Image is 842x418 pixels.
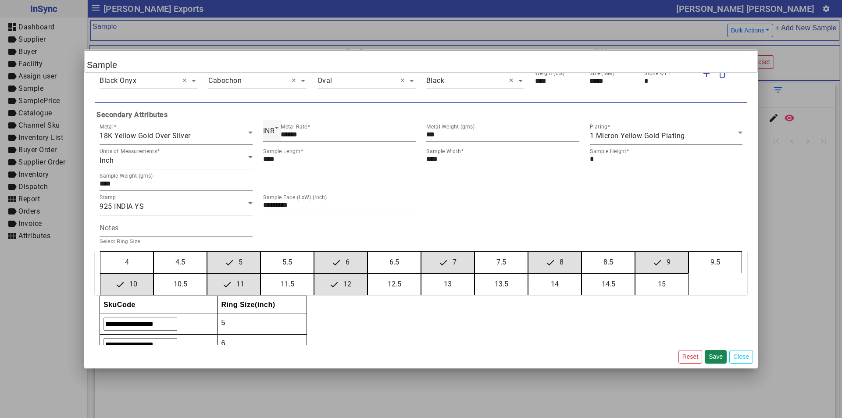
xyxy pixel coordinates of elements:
span: 9 [648,252,676,273]
span: 5.5 [277,252,297,273]
span: 1 Micron Yellow Gold Plating [590,132,685,140]
button: 14 [528,274,581,295]
button: 10 [100,274,153,295]
button: 11 [207,274,260,295]
span: 8.5 [598,252,618,273]
button: 12.5 [368,274,421,295]
mat-icon: add [701,68,712,79]
h5: Select Ring Size [94,237,748,246]
span: 13.5 [489,274,514,295]
mat-label: Notes [100,224,119,232]
div: Stone Color [426,66,455,74]
mat-label: Metal Rate [281,124,307,130]
span: 10.5 [168,274,193,295]
span: 9.5 [705,252,725,273]
mat-label: Sample Length [263,148,300,154]
button: 11.5 [261,274,314,295]
mat-label: Sample Weight (gms) [100,173,153,179]
button: 7.5 [475,252,528,273]
span: 13 [439,274,457,295]
button: 15 [635,274,688,295]
span: Inch [100,156,114,164]
span: 18K Yellow Gold Over Silver [100,132,191,140]
div: Stone Cut [208,66,232,74]
button: Close [729,350,753,364]
span: Clear all [182,75,190,86]
mat-label: Sample Face (LxW) (Inch) [263,194,327,200]
span: 12.5 [382,274,407,295]
mat-icon: delete_outline [717,68,728,79]
td: 5 [218,314,307,335]
h2: Sample [85,50,757,72]
span: 5 [220,252,248,273]
th: Ring Size(inch) [218,296,307,314]
button: 9.5 [689,252,742,273]
button: 9 [635,252,688,273]
button: Save [705,350,727,364]
mat-label: Metal Weight (gms) [426,124,475,130]
button: 8 [528,252,581,273]
button: 8.5 [582,252,635,273]
span: 7 [434,252,462,273]
button: 13 [421,274,474,295]
td: 6 [218,335,307,355]
button: 10.5 [154,274,207,295]
button: Reset [678,350,703,364]
div: Stone Name [100,66,130,74]
span: Clear all [292,75,299,86]
span: 6 [327,252,355,273]
button: 4.5 [154,252,207,273]
span: 7.5 [491,252,511,273]
mat-label: Units of Measurements [100,148,157,154]
mat-label: Metal [100,124,114,130]
span: 14 [546,274,564,295]
b: Secondary Attributes [94,110,748,120]
span: 11 [218,274,250,295]
button: 5 [207,252,260,273]
mat-label: Sample Height [590,148,626,154]
button: 6 [314,252,367,273]
button: 5.5 [261,252,314,273]
span: INR [263,127,275,135]
span: 925 INDIA YS [100,202,144,211]
mat-label: Stone QTY [644,70,671,76]
button: 14.5 [582,274,635,295]
span: Clear all [509,75,517,86]
mat-label: Weight (cts) [535,70,565,76]
span: 4 [120,252,134,273]
mat-label: Size (MM) [589,70,615,76]
button: 6.5 [368,252,421,273]
span: 14.5 [596,274,621,295]
th: SkuCode [100,296,218,314]
span: 15 [653,274,671,295]
span: 4.5 [170,252,190,273]
span: 8 [541,252,569,273]
span: 10 [111,274,143,295]
div: Stone Shape [318,66,349,74]
mat-label: Sample Width [426,148,461,154]
button: 7 [421,252,474,273]
span: 6.5 [384,252,404,273]
mat-label: Plating [590,124,607,130]
button: 13.5 [475,274,528,295]
span: Clear all [400,75,408,86]
span: 11.5 [275,274,300,295]
span: 12 [325,274,357,295]
mat-label: Stamp [100,194,116,200]
button: 4 [100,252,153,273]
button: 12 [314,274,367,295]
